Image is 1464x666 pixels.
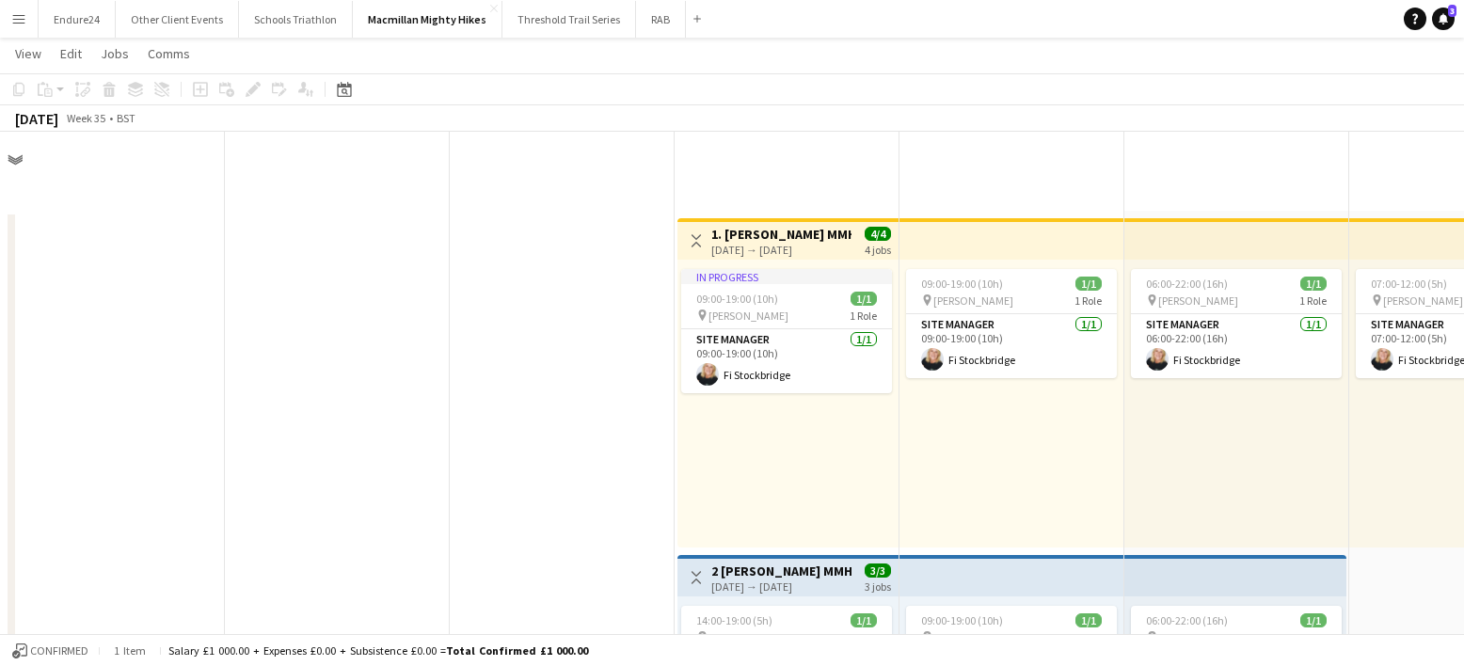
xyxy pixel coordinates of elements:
[9,641,91,661] button: Confirmed
[708,309,788,323] span: [PERSON_NAME]
[851,613,877,627] span: 1/1
[1131,314,1342,378] app-card-role: Site Manager1/106:00-22:00 (16h)Fi Stockbridge
[1075,613,1102,627] span: 1/1
[15,45,41,62] span: View
[8,41,49,66] a: View
[681,329,892,393] app-card-role: Site Manager1/109:00-19:00 (10h)Fi Stockbridge
[107,643,152,658] span: 1 item
[117,111,135,125] div: BST
[865,563,891,578] span: 3/3
[140,41,198,66] a: Comms
[101,45,129,62] span: Jobs
[636,1,686,38] button: RAB
[711,243,851,257] div: [DATE] → [DATE]
[850,630,877,644] span: 1 Role
[708,630,788,644] span: [PERSON_NAME]
[681,269,892,393] app-job-card: In progress09:00-19:00 (10h)1/1 [PERSON_NAME]1 RoleSite Manager1/109:00-19:00 (10h)Fi Stockbridge
[15,109,58,128] div: [DATE]
[53,41,89,66] a: Edit
[116,1,239,38] button: Other Client Events
[933,630,1013,644] span: [PERSON_NAME]
[168,643,588,658] div: Salary £1 000.00 + Expenses £0.00 + Subsistence £0.00 =
[1158,630,1238,644] span: [PERSON_NAME]
[93,41,136,66] a: Jobs
[681,269,892,284] div: In progress
[60,45,82,62] span: Edit
[933,293,1013,308] span: [PERSON_NAME]
[921,277,1003,291] span: 09:00-19:00 (10h)
[865,241,891,257] div: 4 jobs
[851,292,877,306] span: 1/1
[1371,277,1447,291] span: 07:00-12:00 (5h)
[62,111,109,125] span: Week 35
[1299,630,1327,644] span: 1 Role
[1158,293,1238,308] span: [PERSON_NAME]
[148,45,190,62] span: Comms
[865,578,891,594] div: 3 jobs
[865,227,891,241] span: 4/4
[502,1,636,38] button: Threshold Trail Series
[696,292,778,306] span: 09:00-19:00 (10h)
[353,1,502,38] button: Macmillan Mighty Hikes
[1299,293,1327,308] span: 1 Role
[696,613,772,627] span: 14:00-19:00 (5h)
[30,644,88,658] span: Confirmed
[1300,613,1327,627] span: 1/1
[1448,5,1456,17] span: 3
[850,309,877,323] span: 1 Role
[1074,293,1102,308] span: 1 Role
[1146,277,1228,291] span: 06:00-22:00 (16h)
[446,643,588,658] span: Total Confirmed £1 000.00
[1383,293,1463,308] span: [PERSON_NAME]
[906,269,1117,378] app-job-card: 09:00-19:00 (10h)1/1 [PERSON_NAME]1 RoleSite Manager1/109:00-19:00 (10h)Fi Stockbridge
[239,1,353,38] button: Schools Triathlon
[1075,277,1102,291] span: 1/1
[921,613,1003,627] span: 09:00-19:00 (10h)
[1300,277,1327,291] span: 1/1
[1432,8,1455,30] a: 3
[711,563,851,579] h3: 2 [PERSON_NAME] MMH- 3 day role
[906,314,1117,378] app-card-role: Site Manager1/109:00-19:00 (10h)Fi Stockbridge
[39,1,116,38] button: Endure24
[711,226,851,243] h3: 1. [PERSON_NAME] MMH- 4 day role
[1146,613,1228,627] span: 06:00-22:00 (16h)
[1131,269,1342,378] app-job-card: 06:00-22:00 (16h)1/1 [PERSON_NAME]1 RoleSite Manager1/106:00-22:00 (16h)Fi Stockbridge
[1074,630,1102,644] span: 1 Role
[711,579,851,594] div: [DATE] → [DATE]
